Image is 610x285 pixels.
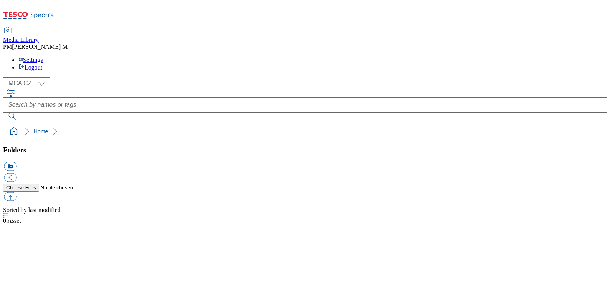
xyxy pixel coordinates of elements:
[3,27,39,43] a: Media Library
[34,128,48,134] a: Home
[3,124,607,139] nav: breadcrumb
[3,217,21,224] span: Asset
[3,36,39,43] span: Media Library
[18,56,43,63] a: Settings
[3,97,607,113] input: Search by names or tags
[3,207,61,213] span: Sorted by last modified
[3,43,12,50] span: PM
[3,217,7,224] span: 0
[8,125,20,138] a: home
[12,43,68,50] span: [PERSON_NAME] M
[3,146,607,154] h3: Folders
[18,64,42,71] a: Logout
